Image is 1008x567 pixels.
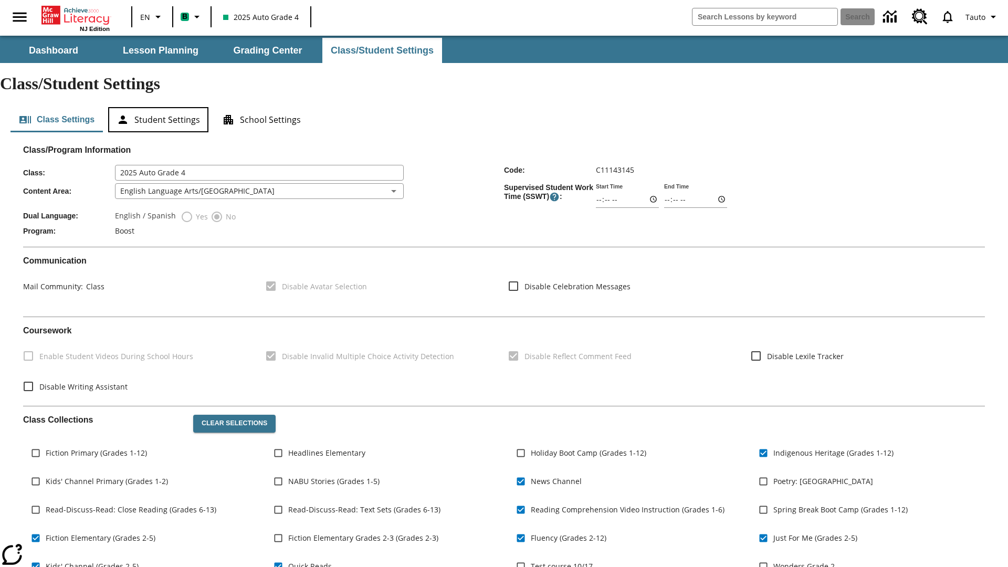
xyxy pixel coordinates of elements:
[83,281,104,291] span: Class
[80,26,110,32] span: NJ Edition
[906,3,934,31] a: Resource Center, Will open in new tab
[46,447,147,458] span: Fiction Primary (Grades 1-12)
[4,2,35,33] button: Open side menu
[596,182,623,190] label: Start Time
[23,281,83,291] span: Mail Community :
[46,504,216,515] span: Read-Discuss-Read: Close Reading (Grades 6-13)
[531,532,606,543] span: Fluency (Grades 2-12)
[23,145,985,155] h2: Class/Program Information
[282,351,454,362] span: Disable Invalid Multiple Choice Activity Detection
[10,107,103,132] button: Class Settings
[223,12,299,23] span: 2025 Auto Grade 4
[773,476,873,487] span: Poetry: [GEOGRAPHIC_DATA]
[23,256,985,266] h2: Communication
[767,351,844,362] span: Disable Lexile Tracker
[288,532,438,543] span: Fiction Elementary Grades 2-3 (Grades 2-3)
[282,281,367,292] span: Disable Avatar Selection
[288,476,380,487] span: NABU Stories (Grades 1-5)
[115,211,176,223] label: English / Spanish
[39,351,193,362] span: Enable Student Videos During School Hours
[176,7,207,26] button: Boost Class color is mint green. Change class color
[288,447,365,458] span: Headlines Elementary
[223,211,236,222] span: No
[182,10,187,23] span: B
[115,183,404,199] div: English Language Arts/[GEOGRAPHIC_DATA]
[23,227,115,235] span: Program :
[23,415,185,425] h2: Class Collections
[531,504,724,515] span: Reading Comprehension Video Instruction (Grades 1-6)
[877,3,906,31] a: Data Center
[193,211,208,222] span: Yes
[46,476,168,487] span: Kids' Channel Primary (Grades 1-2)
[215,38,320,63] button: Grading Center
[46,532,155,543] span: Fiction Elementary (Grades 2-5)
[23,325,985,335] h2: Course work
[596,165,634,175] span: C11143145
[41,4,110,32] div: Home
[193,415,276,433] button: Clear Selections
[23,155,985,238] div: Class/Program Information
[108,38,213,63] button: Lesson Planning
[115,165,404,181] input: Class
[549,192,560,202] button: Supervised Student Work Time is the timeframe when students can take LevelSet and when lessons ar...
[23,256,985,308] div: Communication
[934,3,961,30] a: Notifications
[140,12,150,23] span: EN
[288,504,440,515] span: Read-Discuss-Read: Text Sets (Grades 6-13)
[531,476,582,487] span: News Channel
[23,187,115,195] span: Content Area :
[39,381,128,392] span: Disable Writing Assistant
[23,169,115,177] span: Class :
[214,107,309,132] button: School Settings
[692,8,837,25] input: search field
[524,281,631,292] span: Disable Celebration Messages
[504,183,596,202] span: Supervised Student Work Time (SSWT) :
[664,182,689,190] label: End Time
[961,7,1004,26] button: Profile/Settings
[23,325,985,397] div: Coursework
[135,7,169,26] button: Language: EN, Select a language
[524,351,632,362] span: Disable Reflect Comment Feed
[10,107,997,132] div: Class/Student Settings
[773,447,894,458] span: Indigenous Heritage (Grades 1-12)
[504,166,596,174] span: Code :
[41,5,110,26] a: Home
[1,38,106,63] button: Dashboard
[965,12,985,23] span: Tauto
[531,447,646,458] span: Holiday Boot Camp (Grades 1-12)
[773,504,908,515] span: Spring Break Boot Camp (Grades 1-12)
[23,212,115,220] span: Dual Language :
[322,38,442,63] button: Class/Student Settings
[108,107,208,132] button: Student Settings
[115,226,134,236] span: Boost
[773,532,857,543] span: Just For Me (Grades 2-5)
